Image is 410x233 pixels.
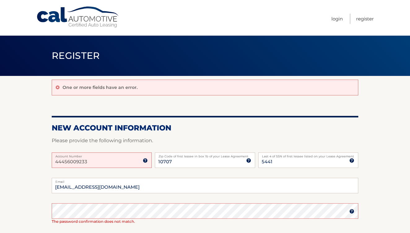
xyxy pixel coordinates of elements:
input: SSN or EIN (last 4 digits only) [258,152,358,168]
input: Account Number [52,152,152,168]
p: Please provide the following information. [52,136,358,145]
img: tooltip.svg [143,158,148,163]
img: tooltip.svg [349,158,354,163]
span: The password confirmation does not match. [52,219,135,224]
h2: New Account Information [52,123,358,133]
input: Zip Code [155,152,255,168]
img: tooltip.svg [246,158,251,163]
a: Cal Automotive [36,6,120,28]
label: Zip Code of first lessee in box 1b of your Lease Agreement [155,152,255,157]
p: One or more fields have an error. [63,85,137,90]
a: Login [331,14,343,24]
img: tooltip.svg [349,209,354,214]
a: Register [356,14,374,24]
input: Email [52,178,358,193]
label: Last 4 of SSN of first lessee listed on your Lease Agreement [258,152,358,157]
label: Account Number [52,152,152,157]
span: Register [52,50,100,61]
label: Email [52,178,358,183]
